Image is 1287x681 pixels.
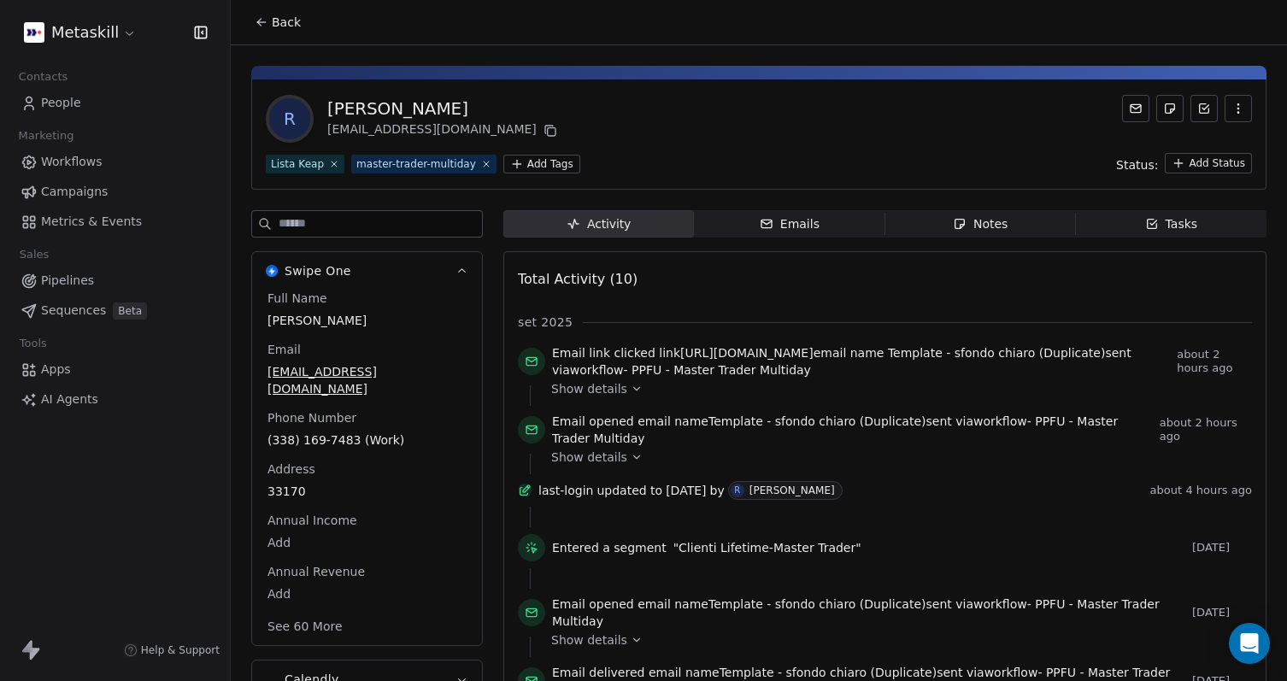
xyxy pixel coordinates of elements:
span: AI Agents [41,390,98,408]
span: [DATE] [1192,541,1252,555]
span: Tools [12,331,54,356]
span: Total Activity (10) [518,271,638,287]
a: Show details [551,631,1240,649]
span: [EMAIL_ADDRESS][DOMAIN_NAME] [267,363,467,397]
div: Open Intercom Messenger [1229,623,1270,664]
span: updated to [596,482,662,499]
span: Metrics & Events [41,213,142,231]
span: Add [267,534,467,551]
span: Template - sfondo chiaro (Duplicate) [720,666,937,679]
div: Swipe OneSwipe One [252,290,482,645]
span: Show details [551,631,627,649]
a: SequencesBeta [14,296,216,325]
span: Pipelines [41,272,94,290]
span: Show details [551,449,627,466]
span: last-login [538,482,593,499]
a: AI Agents [14,385,216,414]
button: Swipe OneSwipe One [252,252,482,290]
span: PPFU - Master Trader Multiday [632,363,811,377]
a: Help & Support [124,643,220,657]
span: (338) 169-7483 (Work) [267,431,467,449]
div: [PERSON_NAME] [327,97,561,120]
a: Workflows [14,148,216,176]
span: Campaigns [41,183,108,201]
span: Annual Revenue [264,563,368,580]
div: Tasks [1145,215,1198,233]
a: Metrics & Events [14,208,216,236]
button: Add Tags [503,155,580,173]
span: [PERSON_NAME] [267,312,467,329]
span: Metaskill [51,21,119,44]
span: Email link clicked [552,346,655,360]
span: about 2 hours ago [1160,416,1252,443]
span: by [710,482,725,499]
span: Swipe One [285,262,351,279]
span: link email name sent via workflow - [552,344,1170,379]
span: Apps [41,361,71,379]
span: Show details [551,380,627,397]
span: Email opened [552,597,634,611]
span: Annual Income [264,512,361,529]
span: Email opened [552,414,634,428]
span: Address [264,461,319,478]
img: Swipe One [266,265,278,277]
button: Back [244,7,311,38]
a: People [14,89,216,117]
span: [DATE] [666,482,706,499]
span: Template - sfondo chiaro (Duplicate) [708,597,926,611]
span: about 4 hours ago [1150,484,1252,497]
img: AVATAR%20METASKILL%20-%20Colori%20Positivo.png [24,22,44,43]
span: email name sent via workflow - [552,596,1185,630]
span: Sales [12,242,56,267]
span: R [269,98,310,139]
div: [PERSON_NAME] [749,484,835,496]
span: [DATE] [1192,606,1252,619]
span: PPFU - Master Trader Multiday [552,597,1160,628]
span: Sequences [41,302,106,320]
div: Notes [953,215,1008,233]
span: Phone Number [264,409,360,426]
span: about 2 hours ago [1177,348,1252,375]
span: Add [267,585,467,602]
span: Beta [113,302,147,320]
div: R [734,484,740,497]
a: Pipelines [14,267,216,295]
button: See 60 More [257,611,353,642]
a: Apps [14,355,216,384]
button: Add Status [1165,153,1252,173]
a: Show details [551,380,1240,397]
span: Marketing [11,123,81,149]
button: Metaskill [21,18,140,47]
span: Template - sfondo chiaro (Duplicate) [888,346,1106,360]
div: Emails [760,215,820,233]
span: Full Name [264,290,331,307]
span: People [41,94,81,112]
span: "Clienti Lifetime-Master Trader" [673,539,861,556]
a: Campaigns [14,178,216,206]
span: Entered a segment [552,539,667,556]
span: 33170 [267,483,467,500]
span: Contacts [11,64,75,90]
div: master-trader-multiday [356,156,476,172]
span: Template - sfondo chiaro (Duplicate) [708,414,926,428]
span: [URL][DOMAIN_NAME] [680,346,814,360]
span: Status: [1116,156,1158,173]
span: set 2025 [518,314,573,331]
div: [EMAIL_ADDRESS][DOMAIN_NAME] [327,120,561,141]
span: email name sent via workflow - [552,413,1153,447]
span: Email [264,341,304,358]
span: Help & Support [141,643,220,657]
div: Lista Keap [271,156,324,172]
a: Show details [551,449,1240,466]
span: Back [272,14,301,31]
span: Email delivered [552,666,644,679]
span: Workflows [41,153,103,171]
